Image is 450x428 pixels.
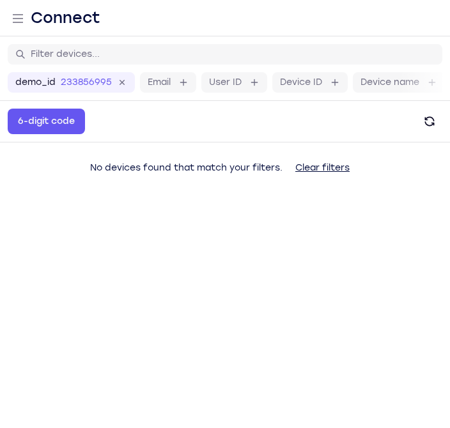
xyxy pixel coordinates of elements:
label: Device ID [280,76,322,89]
button: Clear filters [285,155,360,181]
input: Filter devices... [31,48,435,61]
label: Device name [361,76,419,89]
h1: Connect [31,8,100,28]
span: No devices found that match your filters. [90,162,283,173]
button: Refresh [417,109,442,134]
label: User ID [209,76,242,89]
label: demo_id [15,76,56,89]
label: Email [148,76,171,89]
button: 6-digit code [8,109,85,134]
